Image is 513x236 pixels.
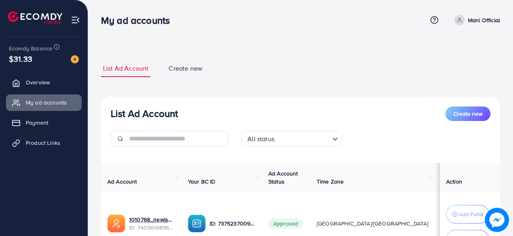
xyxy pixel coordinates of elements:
[6,74,82,90] a: Overview
[26,119,48,127] span: Payment
[317,219,429,228] span: [GEOGRAPHIC_DATA]/[GEOGRAPHIC_DATA]
[459,209,483,219] p: Add Fund
[9,53,32,65] span: $31.33
[6,94,82,111] a: My ad accounts
[268,218,303,229] span: Approved
[446,205,489,223] button: Add Fund
[188,215,206,232] img: ic-ba-acc.ded83a64.svg
[107,178,137,186] span: Ad Account
[26,98,67,107] span: My ad accounts
[246,133,276,145] span: All status
[277,132,329,145] input: Search for option
[111,108,178,119] h3: List Ad Account
[446,178,462,186] span: Action
[188,178,216,186] span: Your BC ID
[210,219,255,228] p: ID: 7375237009410899984
[101,15,176,26] h3: My ad accounts
[8,11,62,24] img: logo
[9,44,52,52] span: Ecomdy Balance
[485,208,509,232] img: image
[169,64,202,73] span: Create new
[468,15,500,25] p: Mani Official
[103,64,148,73] span: List Ad Account
[26,139,60,147] span: Product Links
[268,169,298,186] span: Ad Account Status
[129,215,175,223] a: 1010768_newishrat011_1724254562912
[71,15,80,25] img: menu
[129,223,175,232] span: ID: 7405616896047104017
[6,115,82,131] a: Payment
[317,178,344,186] span: Time Zone
[107,215,125,232] img: ic-ads-acc.e4c84228.svg
[451,15,500,25] a: Mani Official
[445,107,490,121] button: Create new
[71,55,79,63] img: image
[6,135,82,151] a: Product Links
[453,110,482,118] span: Create new
[26,78,50,86] span: Overview
[129,215,175,232] div: <span class='underline'>1010768_newishrat011_1724254562912</span></br>7405616896047104017
[241,131,342,147] div: Search for option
